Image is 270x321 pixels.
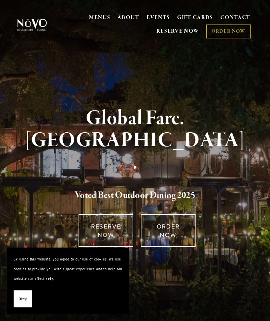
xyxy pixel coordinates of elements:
[177,12,213,24] a: GIFT CARDS
[14,290,32,308] button: Okay!
[141,214,196,247] a: ORDER NOW
[16,18,48,31] img: Novo Restaurant &amp; Lounge
[26,105,245,175] strong: Global Fare. [GEOGRAPHIC_DATA].
[89,14,111,21] a: MENUS
[220,12,250,24] a: CONTACT
[23,188,246,203] h2: 5
[206,24,251,38] a: ORDER NOW
[14,254,122,284] p: By using this website, you agree to our use of cookies. We use cookies to provide you with a grea...
[147,14,170,21] a: EVENTS
[79,214,133,247] a: RESERVE NOW
[7,248,129,314] section: Cookie banner
[156,25,199,38] a: RESERVE NOW
[117,14,139,21] a: ABOUT
[75,189,191,202] a: Voted Best Outdoor Dining 202
[19,294,27,304] span: Okay!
